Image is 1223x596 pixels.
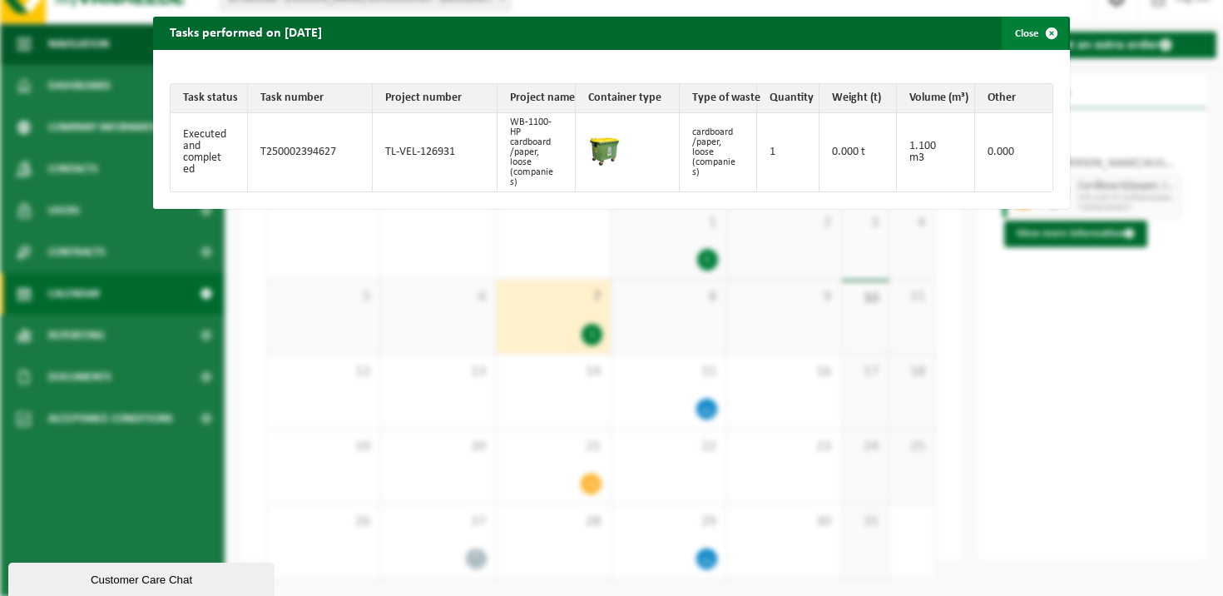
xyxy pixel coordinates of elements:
td: TL-VEL-126931 [373,113,498,191]
th: Other [975,84,1052,113]
button: Close [1002,17,1068,50]
th: Task status [171,84,248,113]
td: 1.100 m3 [897,113,974,191]
th: Type of waste [680,84,757,113]
th: Container type [576,84,680,113]
th: Project number [373,84,498,113]
th: Quantity [757,84,819,113]
iframe: chat widget [8,559,278,596]
td: T250002394627 [248,113,373,191]
h2: Tasks performed on [DATE] [153,17,339,48]
td: 1 [757,113,819,191]
td: Executed and completed [171,113,248,191]
th: Project name [498,84,575,113]
td: 0.000 [975,113,1052,191]
td: cardboard/paper, loose (companies) [680,113,757,191]
th: Weight (t) [819,84,897,113]
img: WB-1100-HPE-GN-50 [588,134,621,167]
th: Task number [248,84,373,113]
td: 0.000 t [819,113,897,191]
td: WB-1100-HP cardboard/paper, loose (companies) [498,113,575,191]
th: Volume (m³) [897,84,974,113]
